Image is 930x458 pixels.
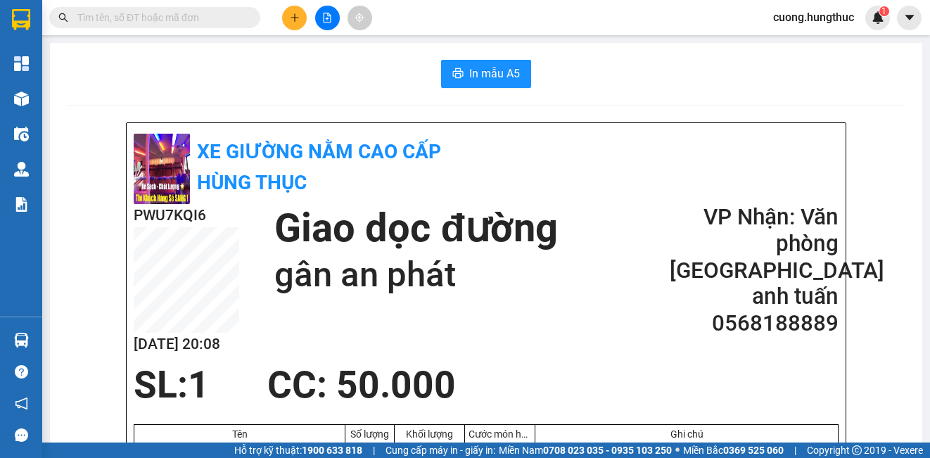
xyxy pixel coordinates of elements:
div: CC : 50.000 [259,364,464,406]
button: file-add [315,6,340,30]
h2: PWU7KQI6 [134,204,239,227]
img: solution-icon [14,197,29,212]
img: warehouse-icon [14,91,29,106]
span: SL: [134,363,188,407]
button: printerIn mẫu A5 [441,60,531,88]
img: warehouse-icon [14,333,29,348]
strong: 0708 023 035 - 0935 103 250 [543,445,672,456]
span: Cung cấp máy in - giấy in: [386,443,495,458]
span: caret-down [903,11,916,24]
span: 1 [188,363,210,407]
h1: gân an phát [274,253,557,298]
strong: 0369 525 060 [723,445,784,456]
img: dashboard-icon [14,56,29,71]
img: warehouse-icon [14,127,29,141]
span: aim [355,13,364,23]
span: | [373,443,375,458]
span: question-circle [15,365,28,379]
h2: anh tuấn [670,284,839,310]
span: copyright [852,445,862,455]
span: notification [15,397,28,410]
span: | [794,443,796,458]
sup: 1 [879,6,889,16]
span: 1 [881,6,886,16]
span: cuong.hungthuc [762,8,865,26]
span: ⚪️ [675,447,680,453]
button: plus [282,6,307,30]
img: icon-new-feature [872,11,884,24]
span: Hỗ trợ kỹ thuật: [234,443,362,458]
b: XE GIƯỜNG NẰM CAO CẤP HÙNG THỤC [197,140,441,194]
span: Miền Bắc [683,443,784,458]
input: Tìm tên, số ĐT hoặc mã đơn [77,10,243,25]
span: printer [452,68,464,81]
div: Ghi chú [539,428,834,440]
div: Khối lượng [398,428,461,440]
img: logo.jpg [134,134,190,204]
span: Miền Nam [499,443,672,458]
strong: 1900 633 818 [302,445,362,456]
div: Số lượng [349,428,390,440]
img: logo-vxr [12,9,30,30]
span: search [58,13,68,23]
h2: VP Nhận: Văn phòng [GEOGRAPHIC_DATA] [670,204,839,284]
span: message [15,428,28,442]
h2: 0568188889 [670,310,839,337]
span: plus [290,13,300,23]
span: In mẫu A5 [469,65,520,82]
div: Tên [138,428,341,440]
img: warehouse-icon [14,162,29,177]
h1: Giao dọc đường [274,204,557,253]
span: file-add [322,13,332,23]
button: caret-down [897,6,922,30]
div: Cước món hàng [469,428,531,440]
h2: [DATE] 20:08 [134,333,239,356]
button: aim [348,6,372,30]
